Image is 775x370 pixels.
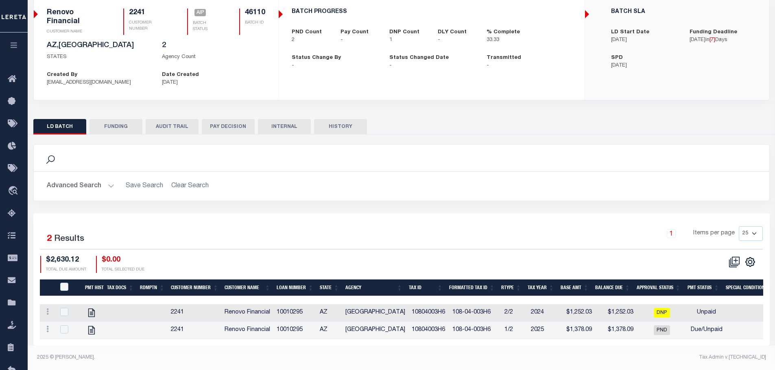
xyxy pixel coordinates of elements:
p: TOTAL SELECTED DUE [102,267,144,273]
span: Unpaid [697,309,716,315]
th: State: activate to sort column ascending [317,279,342,296]
th: Approval Status: activate to sort column ascending [633,279,684,296]
th: Base Amt: activate to sort column ascending [557,279,592,296]
label: Date Created [162,71,199,79]
h5: 2241 [129,9,168,17]
p: TOTAL DUE AMOUNT [46,267,86,273]
i: travel_explore [8,186,21,197]
p: [EMAIL_ADDRESS][DOMAIN_NAME] [47,79,150,87]
td: [GEOGRAPHIC_DATA] [342,322,408,339]
button: FUNDING [90,119,142,134]
span: AIP [194,9,206,16]
label: DLY Count [438,28,467,37]
th: Balance Due: activate to sort column ascending [592,279,633,296]
td: 10010295 [273,304,317,322]
th: Customer Number: activate to sort column ascending [168,279,221,296]
button: HISTORY [314,119,367,134]
h5: BATCH PROGRESS [292,9,572,15]
h5: AZ,[GEOGRAPHIC_DATA] [47,41,150,50]
span: 7 [711,37,714,43]
label: DNP Count [389,28,419,37]
p: BATCH ID [245,20,265,26]
td: [GEOGRAPHIC_DATA] [342,304,408,322]
div: 2025 © [PERSON_NAME]. [31,354,402,361]
h4: $0.00 [102,256,144,265]
button: INTERNAL [258,119,311,134]
td: 10010295 [273,322,317,339]
h5: 2 [162,41,265,50]
td: 2025 [528,322,561,339]
span: PND [654,325,670,335]
td: $1,252.03 [595,304,637,322]
td: 108-04-003H6 [449,322,501,339]
div: Tax Admin v.[TECHNICAL_ID] [408,354,766,361]
p: 2 [292,36,328,44]
td: $1,252.03 [561,304,595,322]
td: 10804003H6 [408,322,449,339]
label: LD Start Date [611,28,649,37]
td: 2/2 [501,304,528,322]
td: AZ [317,322,342,339]
p: CUSTOMER NUMBER [129,20,168,32]
th: &nbsp;&nbsp;&nbsp;&nbsp;&nbsp;&nbsp;&nbsp;&nbsp;&nbsp;&nbsp; [40,279,55,296]
th: Rdmptn: activate to sort column ascending [137,279,168,296]
p: Agency Count [162,53,265,61]
th: Tax Id: activate to sort column ascending [406,279,446,296]
span: 2 [47,235,52,243]
span: Due/Unpaid [691,327,723,333]
td: Renovo Financial [221,304,273,322]
p: [DATE] [611,62,677,70]
th: RType: activate to sort column ascending [498,279,524,296]
label: Funding Deadline [690,28,737,37]
th: Pmt Hist [82,279,104,296]
th: Agency: activate to sort column ascending [342,279,406,296]
h4: $2,630.12 [46,256,86,265]
td: 108-04-003H6 [449,304,501,322]
p: STATES [47,53,150,61]
h5: BATCH SLA [611,9,755,15]
label: Pay Count [341,28,369,37]
span: Items per page [693,229,735,238]
td: $1,378.09 [595,322,637,339]
label: Created By [47,71,77,79]
button: PAY DECISION [202,119,255,134]
th: Customer Name: activate to sort column ascending [221,279,273,296]
td: 10804003H6 [408,304,449,322]
h5: 46110 [245,9,265,17]
p: - [292,62,377,70]
p: 1 [389,36,426,44]
td: AZ [317,304,342,322]
td: $1,378.09 [561,322,595,339]
button: Advanced Search [47,178,114,194]
label: % Complete [487,28,520,37]
a: 1 [667,229,676,238]
td: 2241 [168,322,221,339]
p: CUSTOMER NAME [47,29,104,35]
label: Status Changed Date [389,54,449,62]
p: - [389,62,474,70]
td: 1/2 [501,322,528,339]
p: [DATE] [162,79,265,87]
p: - [438,36,474,44]
th: Tax Year: activate to sort column ascending [524,279,557,296]
a: AIP [194,9,206,17]
label: Results [54,233,84,246]
th: PayeePmtBatchStatus [55,279,82,296]
td: 2024 [528,304,561,322]
th: Formatted Tax Id: activate to sort column ascending [446,279,498,296]
span: DNP [654,308,670,318]
td: 2241 [168,304,221,322]
button: LD BATCH [33,119,86,134]
h5: Renovo Financial [47,9,104,26]
button: AUDIT TRAIL [146,119,199,134]
th: Loan Number: activate to sort column ascending [273,279,317,296]
label: SPD [611,54,623,62]
span: [DATE] [690,37,705,43]
label: PND Count [292,28,322,37]
label: Status Change By [292,54,341,62]
th: Pmt Status: activate to sort column ascending [684,279,723,296]
p: - [487,62,572,70]
td: Renovo Financial [221,322,273,339]
th: Tax Docs: activate to sort column ascending [104,279,137,296]
p: BATCH STATUS [193,20,220,32]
